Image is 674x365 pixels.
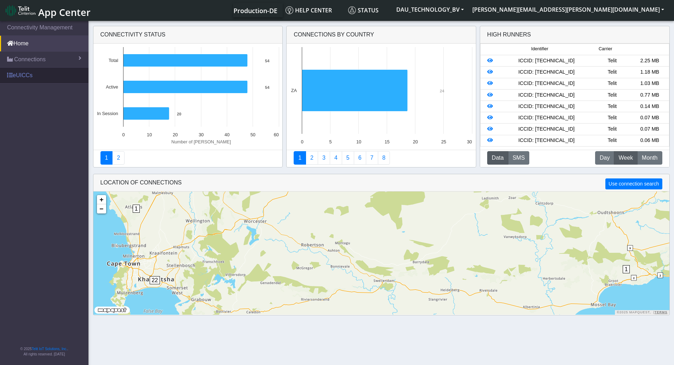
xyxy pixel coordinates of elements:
div: 0.77 MB [631,91,668,99]
text: 20 [173,132,178,137]
a: Connections By Carrier [330,151,342,165]
div: Telit [593,103,631,110]
span: Production-DE [234,6,277,15]
div: 1 [133,205,140,226]
text: 15 [385,139,390,144]
a: Connections By Country [294,151,306,165]
div: 0.07 MB [631,125,668,133]
div: 1 [623,265,630,286]
button: DAU_TECHNOLOGY_BV [392,3,468,16]
text: 20 [177,112,181,116]
span: 1 [623,265,630,273]
div: 0.06 MB [631,137,668,144]
text: 30 [467,139,472,144]
button: Month [637,151,662,165]
span: Carrier [599,46,612,52]
img: status.svg [348,6,356,14]
div: Telit [593,137,631,144]
span: Identifier [531,46,548,52]
div: Connectivity status [93,26,283,44]
div: ICCID: [TECHNICAL_ID] [500,57,593,65]
div: ICCID: [TECHNICAL_ID] [500,114,593,122]
text: 25 [441,139,446,144]
img: logo-telit-cinterion-gw-new.png [6,5,35,16]
a: Usage per Country [318,151,330,165]
text: 30 [198,132,203,137]
div: ICCID: [TECHNICAL_ID] [500,125,593,133]
div: ©2025 MapQuest, | [615,310,669,315]
a: Status [345,3,392,17]
span: 1 [133,205,140,213]
div: ICCID: [TECHNICAL_ID] [500,137,593,144]
span: Connections [14,55,46,64]
div: ICCID: [TECHNICAL_ID] [500,80,593,87]
div: Telit [593,57,631,65]
div: Telit [593,114,631,122]
text: 5 [329,139,332,144]
nav: Summary paging [100,151,276,165]
div: 0.07 MB [631,114,668,122]
button: [PERSON_NAME][EMAIL_ADDRESS][PERSON_NAME][DOMAIN_NAME] [468,3,668,16]
a: App Center [6,3,90,18]
text: 40 [224,132,229,137]
a: Zoom in [97,195,106,204]
a: Terms [655,310,668,314]
span: Help center [286,6,332,14]
div: Telit [593,80,631,87]
span: Week [618,154,633,162]
button: Day [595,151,614,165]
a: Deployment status [112,151,125,165]
span: Status [348,6,379,14]
div: 2.25 MB [631,57,668,65]
div: ICCID: [TECHNICAL_ID] [500,68,593,76]
text: 54 [265,59,270,63]
span: 22 [150,276,160,284]
button: Week [614,151,638,165]
div: Telit [593,68,631,76]
span: App Center [38,6,91,19]
text: Total [108,58,118,63]
div: Telit [593,125,631,133]
a: Telit IoT Solutions, Inc. [32,347,67,351]
div: Connections By Country [287,26,476,44]
img: knowledge.svg [286,6,293,14]
text: 0 [301,139,304,144]
a: Zoom out [97,204,106,213]
text: 0 [122,132,125,137]
text: Number of [PERSON_NAME] [171,139,231,144]
div: Telit [593,91,631,99]
button: Use connection search [605,178,662,189]
text: In Session [97,111,118,116]
nav: Summary paging [294,151,469,165]
div: 1.03 MB [631,80,668,87]
div: LOCATION OF CONNECTIONS [93,174,669,192]
a: Help center [283,3,345,17]
a: Connectivity status [100,151,113,165]
text: 54 [265,85,270,90]
text: 20 [413,139,418,144]
span: Month [642,154,657,162]
text: Active [106,84,118,90]
button: Data [487,151,508,165]
a: Not Connected for 30 days [378,151,390,165]
text: 10 [147,132,152,137]
span: Day [600,154,610,162]
a: Zero Session [366,151,378,165]
text: 60 [273,132,278,137]
a: Carrier [306,151,318,165]
div: 1.18 MB [631,68,668,76]
text: 10 [356,139,361,144]
button: SMS [508,151,530,165]
a: Usage by Carrier [342,151,354,165]
a: Your current platform instance [233,3,277,17]
div: ICCID: [TECHNICAL_ID] [500,91,593,99]
a: 14 Days Trend [354,151,366,165]
text: 24 [440,89,444,93]
text: 50 [250,132,255,137]
div: 0.14 MB [631,103,668,110]
div: ICCID: [TECHNICAL_ID] [500,103,593,110]
text: ZA [291,88,297,93]
div: High Runners [487,30,531,39]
